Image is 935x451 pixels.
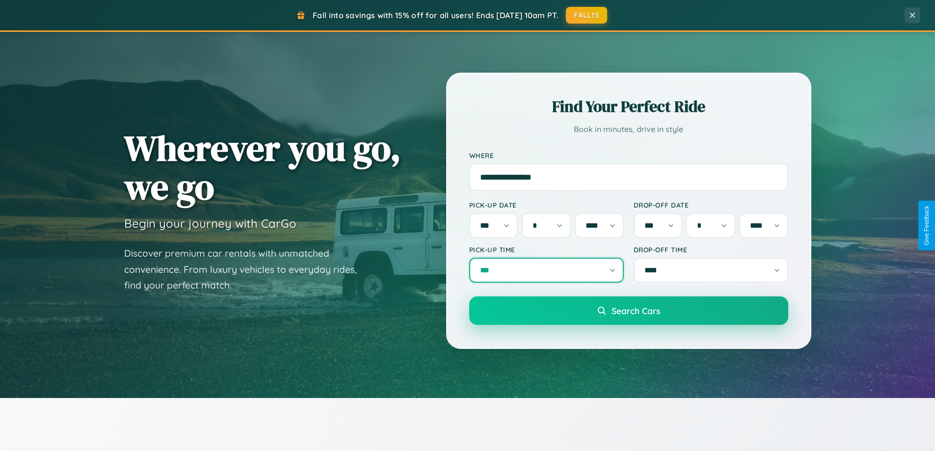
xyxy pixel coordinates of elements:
button: Search Cars [469,296,788,325]
label: Pick-up Date [469,201,624,209]
span: Fall into savings with 15% off for all users! Ends [DATE] 10am PT. [313,10,559,20]
label: Pick-up Time [469,245,624,254]
button: FALL15 [566,7,607,24]
label: Drop-off Time [634,245,788,254]
label: Drop-off Date [634,201,788,209]
div: Give Feedback [923,206,930,245]
p: Discover premium car rentals with unmatched convenience. From luxury vehicles to everyday rides, ... [124,245,370,293]
h1: Wherever you go, we go [124,129,401,206]
p: Book in minutes, drive in style [469,122,788,136]
span: Search Cars [612,305,660,316]
h3: Begin your journey with CarGo [124,216,296,231]
h2: Find Your Perfect Ride [469,96,788,117]
label: Where [469,151,788,159]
